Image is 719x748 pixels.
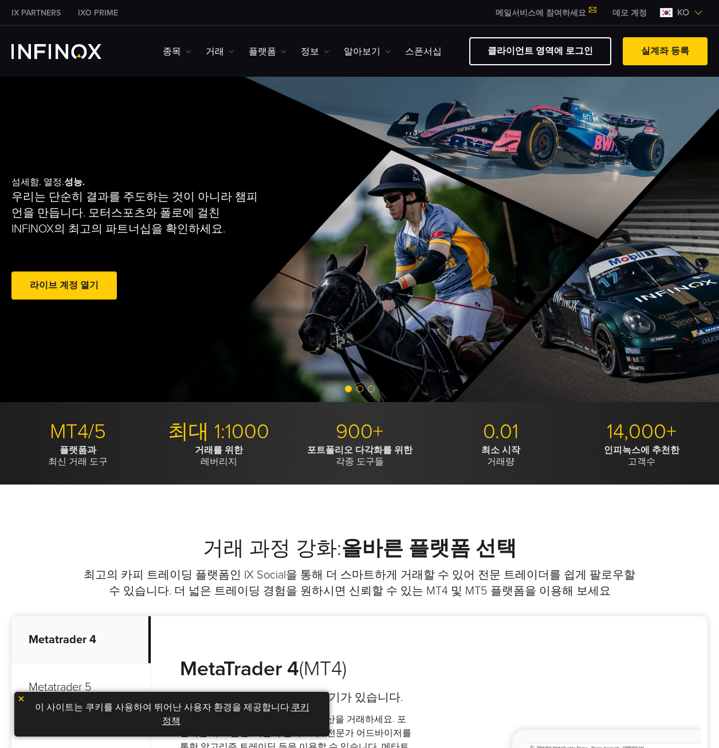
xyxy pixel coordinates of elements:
p: 14,000+ [575,419,708,444]
a: 종목 [163,45,191,58]
strong: 플랫폼과 [60,444,96,456]
a: INFINOX [3,7,69,19]
h3: (MT4) [180,656,412,682]
a: 라이브 계정 열기 [11,271,117,300]
strong: 거래를 위한 [195,444,243,456]
p: 레버리지 [152,444,285,467]
span: Go to slide 3 [368,385,375,392]
p: 최고의 카피 트레이딩 플랫폼인 IX Social을 통해 더 스마트하게 거래할 수 있어 전문 트레이더를 쉽게 팔로우할 수 있습니다. 더 넓은 트레이딩 경험을 원하시면 신뢰할 수... [82,567,638,599]
a: 실계좌 등록 [623,37,708,65]
strong: MetaTrader 4 [180,656,299,681]
span: Go to slide 1 [345,385,352,392]
a: INFINOX Logo [11,44,128,59]
a: 거래 [206,45,234,58]
a: 메일서비스에 참여하세요 [487,8,604,18]
strong: 최소 시작 [481,444,520,456]
a: INFINOX MENU [604,7,655,19]
a: 스폰서십 [405,45,442,58]
p: 고객수 [575,444,708,467]
a: 정보 [301,45,329,58]
p: 이 사이트는 쿠키를 사용하여 뛰어난 사용자 환경을 제공합니다. . [20,698,324,731]
h2: 거래 과정 강화: [11,536,708,561]
strong: 올바른 플랫폼 선택 [341,536,517,561]
img: yellow close icon [17,695,25,703]
p: 각종 도구들 [293,444,426,467]
strong: 포트폴리오 다각화를 위한 [307,444,412,456]
a: 플랫폼 [249,45,286,58]
strong: 인피녹스에 추천한 [604,444,679,456]
p: Metatrader 5 [11,664,151,711]
p: 우리는 단순히 결과를 주도하는 것이 아니라 챔피언을 만듭니다. 모터스포츠와 폴로에 걸친 INFINOX의 최고의 파트너십을 확인하세요. [11,189,262,237]
span: Go to slide 2 [356,385,363,392]
p: MT4/5 [11,419,144,444]
p: 900+ [293,419,426,444]
p: 0.01 [434,419,567,444]
p: 최신 거래 도구 [11,444,144,467]
p: 최대 1:1000 [152,419,285,444]
strong: 성능. [64,176,85,188]
p: 거래량 [434,444,567,467]
span: ko [673,6,694,19]
h4: 전 세계 투자자들 사이에서 인기가 있습니다. [180,690,412,706]
a: 클라이언트 영역에 로그인 [469,37,611,65]
a: INFINOX [69,7,127,19]
div: 섬세함. 열정. [11,158,325,321]
p: Metatrader 4 [11,616,151,664]
a: 알아보기 [344,45,391,58]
